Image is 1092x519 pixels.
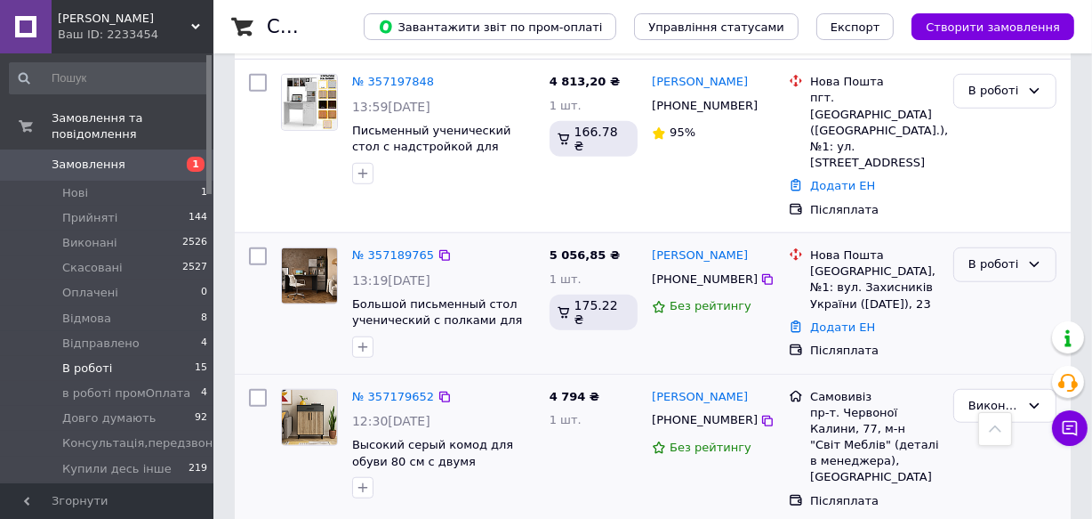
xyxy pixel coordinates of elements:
[58,11,191,27] span: Меблі Летро
[201,285,207,301] span: 0
[911,13,1074,40] button: Створити замовлення
[810,264,939,312] div: [GEOGRAPHIC_DATA], №1: вул. Захисників України ([DATE]), 23
[282,390,337,445] img: Фото товару
[550,390,599,403] span: 4 794 ₴
[62,461,172,477] span: Купили десь інше
[550,272,582,286] span: 1 шт.
[550,121,638,157] div: 166.78 ₴
[281,389,338,446] a: Фото товару
[62,311,111,327] span: Відмова
[281,74,338,131] a: Фото товару
[62,210,117,226] span: Прийняті
[282,75,337,130] img: Фото товару
[810,389,939,405] div: Самовивіз
[831,20,880,34] span: Експорт
[352,248,434,262] a: № 357189765
[195,410,207,426] span: 92
[670,441,751,454] span: Без рейтингу
[652,247,748,264] a: [PERSON_NAME]
[52,110,213,142] span: Замовлення та повідомлення
[810,493,939,509] div: Післяплата
[267,16,447,37] h1: Список замовлень
[52,157,125,173] span: Замовлення
[968,255,1020,274] div: В роботі
[62,435,235,451] span: Консультація,передзвонити
[189,210,207,226] span: 144
[58,27,213,43] div: Ваш ID: 2233454
[364,13,616,40] button: Завантажити звіт по пром-оплаті
[281,247,338,304] a: Фото товару
[352,414,430,428] span: 12:30[DATE]
[352,100,430,114] span: 13:59[DATE]
[670,299,751,312] span: Без рейтингу
[816,13,895,40] button: Експорт
[189,461,207,477] span: 219
[352,273,430,288] span: 13:19[DATE]
[652,99,758,112] span: [PHONE_NUMBER]
[9,62,209,94] input: Пошук
[550,248,620,262] span: 5 056,85 ₴
[182,235,207,251] span: 2526
[810,405,939,486] div: пр-т. Червоної Калини, 77, м-н "Світ Меблів" (деталі в менеджера), [GEOGRAPHIC_DATA]
[201,385,207,401] span: 4
[550,99,582,112] span: 1 шт.
[201,311,207,327] span: 8
[62,336,140,352] span: Відправлено
[352,124,515,220] a: Письменный ученический стол с надстройкой для ребенка школьника, подростка девочки 100 см Микс 52...
[195,361,207,377] span: 15
[670,126,695,139] span: 95%
[634,13,799,40] button: Управління статусами
[652,272,758,286] span: [PHONE_NUMBER]
[352,297,522,377] a: Большой письменный стол ученический с полками для ученика школьника подростка 160 см КС-05 Киевск...
[201,185,207,201] span: 1
[1052,410,1088,446] button: Чат з покупцем
[550,413,582,426] span: 1 шт.
[62,410,156,426] span: Довго думають
[968,397,1020,416] div: Виконано
[550,295,638,330] div: 175.22 ₴
[810,179,875,192] a: Додати ЕН
[810,343,939,359] div: Післяплата
[652,413,758,426] span: [PHONE_NUMBER]
[62,361,112,377] span: В роботі
[62,185,88,201] span: Нові
[378,19,602,35] span: Завантажити звіт по пром-оплаті
[926,20,1060,34] span: Створити замовлення
[62,385,190,401] span: в роботі промОплата
[62,235,117,251] span: Виконані
[810,202,939,218] div: Післяплата
[201,336,207,352] span: 4
[894,20,1074,33] a: Створити замовлення
[182,260,207,276] span: 2527
[62,260,123,276] span: Скасовані
[187,157,205,172] span: 1
[648,20,784,34] span: Управління статусами
[810,247,939,264] div: Нова Пошта
[652,389,748,406] a: [PERSON_NAME]
[62,285,118,301] span: Оплачені
[282,248,337,304] img: Фото товару
[810,90,939,171] div: пгт. [GEOGRAPHIC_DATA] ([GEOGRAPHIC_DATA].), №1: ул. [STREET_ADDRESS]
[810,320,875,334] a: Додати ЕН
[352,390,434,403] a: № 357179652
